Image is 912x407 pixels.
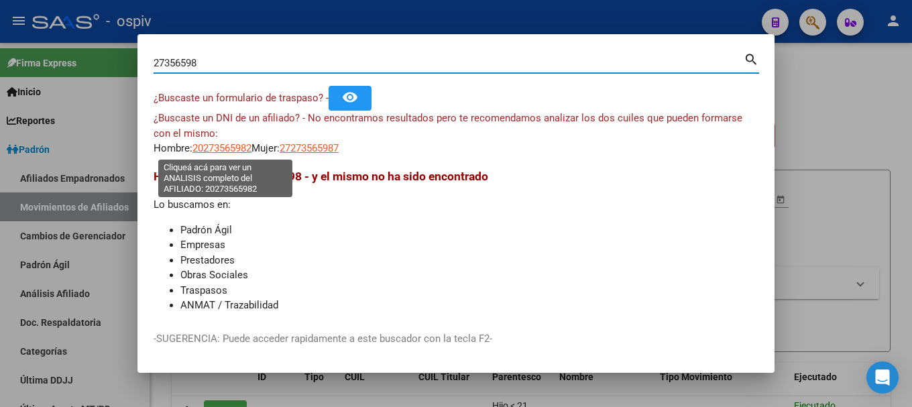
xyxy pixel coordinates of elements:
li: Obras Sociales [180,268,758,283]
mat-icon: search [744,50,759,66]
li: Prestadores [180,253,758,268]
div: Lo buscamos en: [154,168,758,328]
li: ANMAT / Trazabilidad [180,298,758,313]
span: 27273565987 [280,142,339,154]
li: Traspasos [180,283,758,298]
span: 20273565982 [192,142,251,154]
li: Padrón Ágil [180,223,758,238]
span: ¿Buscaste un DNI de un afiliado? - No encontramos resultados pero te recomendamos analizar los do... [154,112,742,139]
mat-icon: remove_red_eye [342,89,358,105]
div: Open Intercom Messenger [866,361,899,394]
span: Hemos buscado - 27356598 - y el mismo no ha sido encontrado [154,170,488,183]
li: Empresas [180,237,758,253]
div: Hombre: Mujer: [154,111,758,156]
span: ¿Buscaste un formulario de traspaso? - [154,92,329,104]
li: Traspasos Direccion [180,313,758,329]
p: -SUGERENCIA: Puede acceder rapidamente a este buscador con la tecla F2- [154,331,758,347]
